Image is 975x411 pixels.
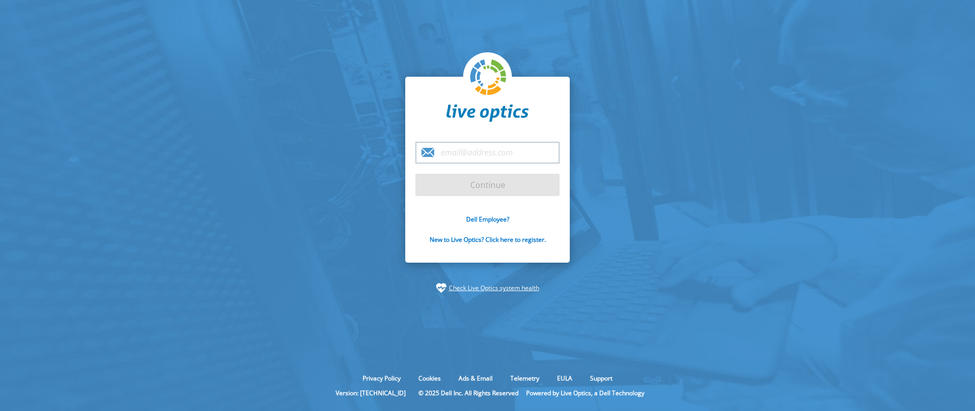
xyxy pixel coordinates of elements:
[503,374,547,383] a: Telemetry
[446,104,529,122] img: liveoptics-word.svg
[549,374,580,383] a: EULA
[470,59,507,96] img: liveoptics-logo.svg
[411,374,448,383] a: Cookies
[355,374,408,383] a: Privacy Policy
[449,283,539,293] a: Check Live Optics system health
[331,389,411,397] li: Version: [TECHNICAL_ID]
[430,235,546,244] a: New to Live Optics? Click here to register.
[413,389,524,397] li: © 2025 Dell Inc. All Rights Reserved
[415,142,560,164] input: email@address.com
[466,215,509,224] a: Dell Employee?
[582,374,620,383] a: Support
[526,389,644,397] li: Powered by Live Optics, a Dell Technology
[451,374,500,383] a: Ads & Email
[436,283,446,293] img: status-check-icon.svg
